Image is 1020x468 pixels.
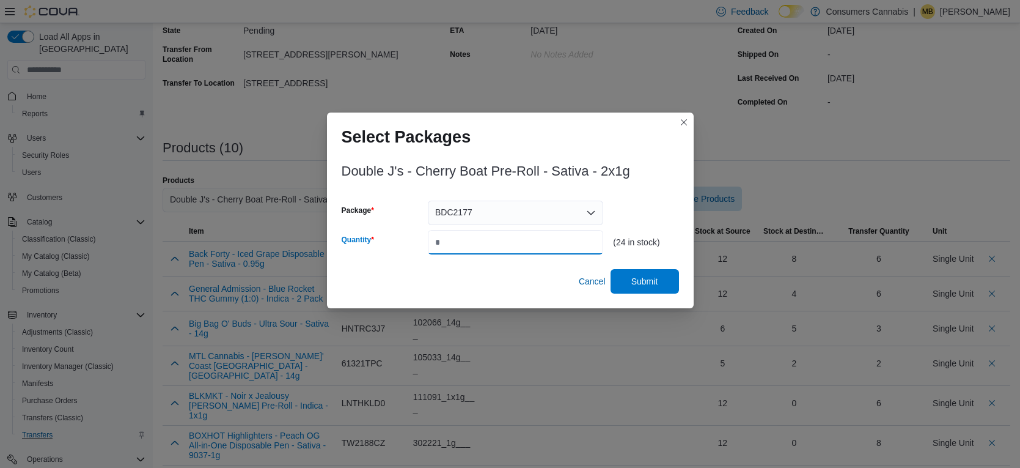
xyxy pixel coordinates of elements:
label: Quantity [342,235,374,245]
label: Package [342,206,374,215]
button: Open list of options [586,208,596,218]
button: Submit [611,269,679,294]
span: Cancel [579,275,606,288]
button: Cancel [574,269,611,294]
h3: Double J's - Cherry Boat Pre-Roll - Sativa - 2x1g [342,164,630,179]
button: Closes this modal window [677,115,691,130]
span: BDC2177 [435,205,472,220]
span: Submit [631,275,658,288]
h1: Select Packages [342,127,471,147]
div: (24 in stock) [613,237,678,247]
